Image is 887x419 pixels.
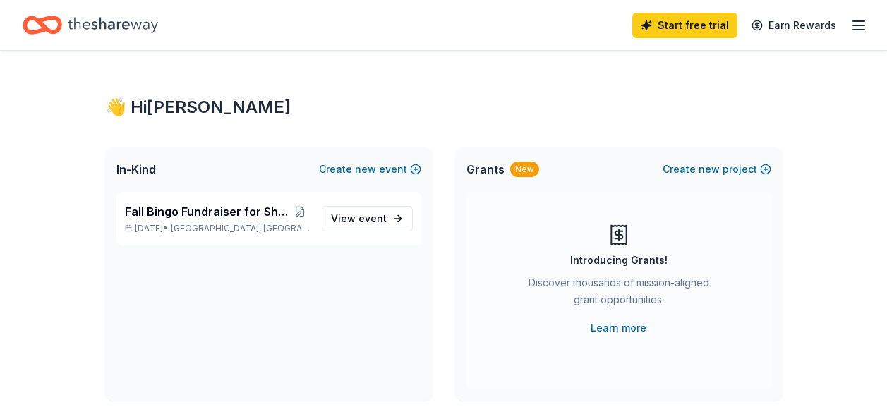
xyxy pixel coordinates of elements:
a: Start free trial [632,13,737,38]
span: new [355,161,376,178]
span: new [699,161,720,178]
span: Fall Bingo Fundraiser for Shop with a Cop [125,203,290,220]
span: In-Kind [116,161,156,178]
div: New [510,162,539,177]
a: Earn Rewards [743,13,845,38]
button: Createnewproject [663,161,771,178]
div: Introducing Grants! [570,252,668,269]
span: View [331,210,387,227]
span: event [358,212,387,224]
div: Discover thousands of mission-aligned grant opportunities. [523,274,715,314]
span: [GEOGRAPHIC_DATA], [GEOGRAPHIC_DATA] [171,223,310,234]
div: 👋 Hi [PERSON_NAME] [105,96,783,119]
span: Grants [466,161,505,178]
p: [DATE] • [125,223,310,234]
button: Createnewevent [319,161,421,178]
a: Learn more [591,320,646,336]
a: View event [322,206,413,231]
a: Home [23,8,158,42]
